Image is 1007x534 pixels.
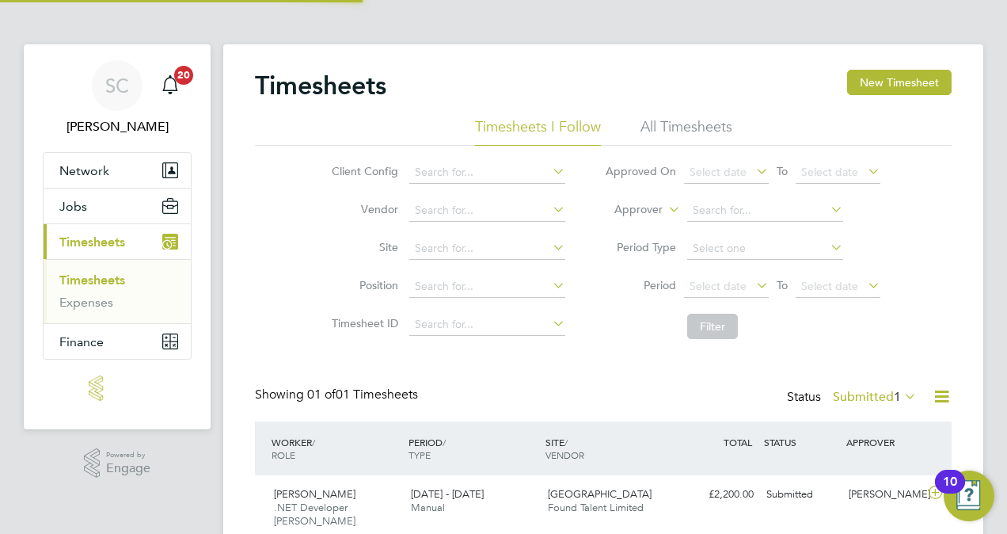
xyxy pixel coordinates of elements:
button: Open Resource Center, 10 new notifications [944,471,994,521]
input: Search for... [409,314,565,336]
span: / [564,436,568,448]
button: Jobs [44,189,191,223]
span: 20 [174,66,193,85]
input: Search for... [409,238,565,260]
span: Network [59,163,109,178]
input: Search for... [687,200,843,222]
span: 01 Timesheets [307,387,418,402]
a: 20 [154,60,186,111]
span: Jobs [59,199,87,214]
div: PERIOD [405,428,541,469]
label: Client Config [327,164,398,178]
div: APPROVER [842,428,925,456]
div: Submitted [760,482,842,508]
input: Search for... [409,162,565,184]
label: Submitted [833,389,917,405]
div: Showing [255,387,421,403]
button: Finance [44,324,191,359]
button: Network [44,153,191,188]
span: Finance [59,334,104,349]
span: TOTAL [724,436,752,448]
span: Powered by [106,448,150,462]
span: / [312,436,315,448]
a: Timesheets [59,273,125,288]
span: SC [105,75,129,96]
div: Status [787,387,920,409]
span: .NET Developer [PERSON_NAME] [274,501,355,528]
div: SITE [541,428,678,469]
span: [DATE] - [DATE] [411,487,484,501]
span: To [772,161,792,181]
li: Timesheets I Follow [475,117,601,146]
span: / [443,436,446,448]
span: ROLE [272,448,295,461]
li: All Timesheets [640,117,732,146]
span: 1 [894,389,901,405]
label: Vendor [327,202,398,216]
span: Found Talent Limited [548,501,644,514]
span: 01 of [307,387,336,402]
label: Position [327,278,398,292]
button: Filter [687,314,738,339]
span: Select date [690,279,747,293]
input: Search for... [409,276,565,298]
label: Approver [591,202,663,218]
span: Timesheets [59,235,125,250]
input: Select one [687,238,843,260]
a: SC[PERSON_NAME] [43,60,192,136]
span: VENDOR [545,448,584,461]
span: [GEOGRAPHIC_DATA] [548,487,652,501]
div: STATUS [760,428,842,456]
button: New Timesheet [847,70,952,95]
div: WORKER [268,428,405,469]
a: Powered byEngage [84,448,151,479]
label: Period [605,278,676,292]
label: Timesheet ID [327,316,398,330]
span: Select date [801,165,858,179]
a: Expenses [59,295,113,310]
a: Go to home page [43,376,192,401]
div: [PERSON_NAME] [842,482,925,508]
span: Select date [690,165,747,179]
nav: Main navigation [24,44,211,429]
label: Site [327,240,398,254]
span: Manual [411,501,445,514]
img: engage-logo-retina.png [89,376,146,401]
button: Timesheets [44,224,191,259]
div: 10 [943,482,957,502]
span: TYPE [408,448,431,461]
span: To [772,275,792,296]
h2: Timesheets [255,70,386,101]
span: Select date [801,279,858,293]
span: [PERSON_NAME] [274,487,355,501]
label: Period Type [605,240,676,254]
label: Approved On [605,164,676,178]
div: £2,200.00 [678,482,760,508]
span: Engage [106,462,150,475]
span: Stuart Cochrane [43,117,192,136]
input: Search for... [409,200,565,222]
div: Timesheets [44,259,191,323]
